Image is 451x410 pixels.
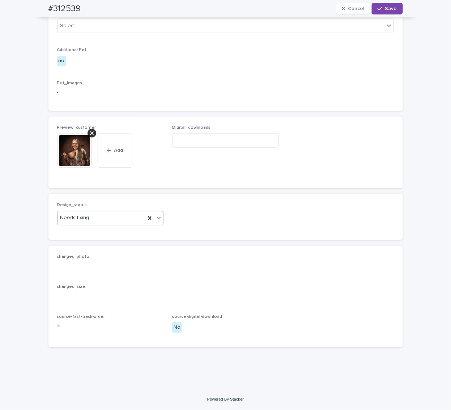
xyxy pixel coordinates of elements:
[57,126,96,130] span: Preview_customer
[57,81,82,86] span: Pet_Images
[48,4,81,14] h2: #312539
[336,3,371,14] button: Cancel
[98,133,132,168] button: Add
[372,3,403,14] button: Save
[57,315,105,319] span: source-fast-track-order
[172,315,222,319] span: source-digital-download
[57,262,394,270] p: -
[114,148,123,153] span: Add
[57,292,394,300] p: -
[57,89,394,97] p: -
[348,6,364,11] span: Cancel
[57,56,66,67] div: no
[57,48,87,52] span: Additional Pet
[57,203,87,208] span: Design_status
[57,255,90,259] span: changes_photo
[57,285,86,289] span: changes_size
[385,6,397,11] span: Save
[207,397,244,402] a: Powered By Stacker
[172,126,210,130] span: Digital_downloads
[172,323,182,333] div: No
[60,22,78,30] div: Select...
[60,214,89,222] span: Needs fixing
